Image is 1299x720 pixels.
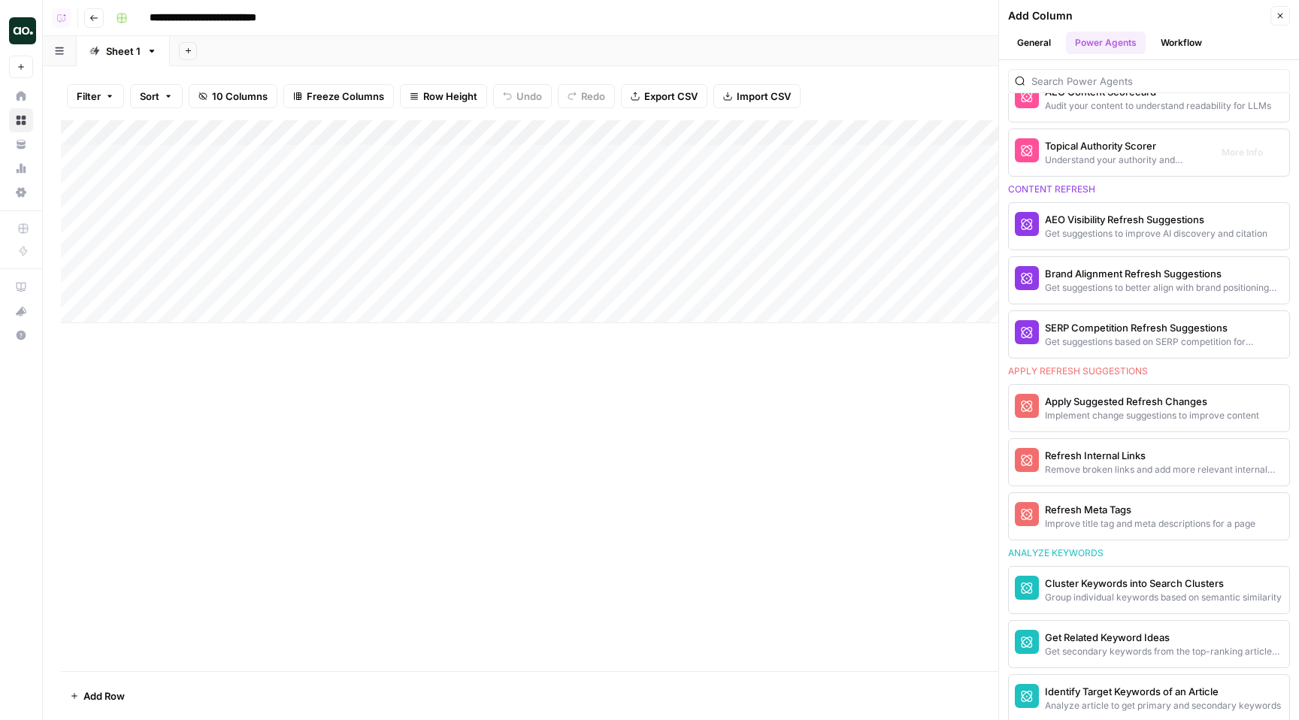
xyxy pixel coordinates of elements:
div: Get Related Keyword Ideas [1045,630,1283,645]
div: Brand Alignment Refresh Suggestions [1045,266,1283,281]
button: What's new? [9,299,33,323]
span: Sort [140,89,159,104]
div: Content refresh [1008,183,1290,196]
div: AEO Visibility Refresh Suggestions [1045,212,1267,227]
button: General [1008,32,1060,54]
button: 10 Columns [189,84,277,108]
div: Cluster Keywords into Search Clusters [1045,576,1282,591]
div: Apply refresh suggestions [1008,365,1290,378]
button: Export CSV [621,84,707,108]
div: Get secondary keywords from the top-ranking articles of a target search term [1045,645,1283,658]
button: Apply Suggested Refresh ChangesImplement change suggestions to improve content [1009,385,1289,431]
button: Filter [67,84,124,108]
div: What's new? [10,300,32,322]
span: Undo [516,89,542,104]
div: Group individual keywords based on semantic similarity [1045,591,1282,604]
button: Add Row [61,684,134,708]
div: SERP Competition Refresh Suggestions [1045,320,1283,335]
button: Get Related Keyword IdeasGet secondary keywords from the top-ranking articles of a target search ... [1009,621,1289,667]
button: Workflow [1152,32,1211,54]
a: AirOps Academy [9,275,33,299]
button: Undo [493,84,552,108]
input: Search Power Agents [1031,74,1283,89]
div: Sheet 1 [106,44,141,59]
div: Topical Authority Scorer [1045,138,1203,153]
button: Help + Support [9,323,33,347]
a: Usage [9,156,33,180]
div: Analyze keywords [1008,546,1290,560]
img: Cyris Testing Logo [9,17,36,44]
div: Improve title tag and meta descriptions for a page [1045,517,1255,531]
div: Get suggestions to better align with brand positioning and tone [1045,281,1283,295]
span: Import CSV [737,89,791,104]
button: Row Height [400,84,487,108]
div: Apply Suggested Refresh Changes [1045,394,1259,409]
div: Identify Target Keywords of an Article [1045,684,1281,699]
div: Implement change suggestions to improve content [1045,409,1259,422]
button: Topical Authority ScorerUnderstand your authority and competiveness on a topic [1009,129,1209,176]
span: 10 Columns [212,89,268,104]
button: Redo [558,84,615,108]
a: Settings [9,180,33,204]
a: Home [9,84,33,108]
div: Refresh Meta Tags [1045,502,1255,517]
button: Import CSV [713,84,801,108]
button: Brand Alignment Refresh SuggestionsGet suggestions to better align with brand positioning and tone [1009,257,1289,304]
span: Export CSV [644,89,698,104]
button: SERP Competition Refresh SuggestionsGet suggestions based on SERP competition for keyword [1009,311,1289,358]
a: Your Data [9,132,33,156]
button: AEO Content ScorecardAudit your content to understand readability for LLMs [1009,75,1289,122]
span: Filter [77,89,101,104]
button: Freeze Columns [283,84,394,108]
div: Understand your authority and competiveness on a topic [1045,153,1203,167]
span: Freeze Columns [307,89,384,104]
button: Workspace: Cyris Testing [9,12,33,50]
div: Get suggestions to improve AI discovery and citation [1045,227,1267,241]
button: Refresh Internal LinksRemove broken links and add more relevant internal links [1009,439,1289,486]
button: AEO Visibility Refresh SuggestionsGet suggestions to improve AI discovery and citation [1009,203,1289,250]
button: Sort [130,84,183,108]
div: Remove broken links and add more relevant internal links [1045,463,1283,476]
div: Analyze article to get primary and secondary keywords [1045,699,1281,712]
div: Get suggestions based on SERP competition for keyword [1045,335,1283,349]
button: Refresh Meta TagsImprove title tag and meta descriptions for a page [1009,493,1289,540]
a: Browse [9,108,33,132]
div: Audit your content to understand readability for LLMs [1045,99,1271,113]
span: Redo [581,89,605,104]
span: Add Row [83,688,125,703]
div: Refresh Internal Links [1045,448,1283,463]
a: Sheet 1 [77,36,170,66]
button: Power Agents [1066,32,1146,54]
span: Row Height [423,89,477,104]
button: Cluster Keywords into Search ClustersGroup individual keywords based on semantic similarity [1009,567,1289,613]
